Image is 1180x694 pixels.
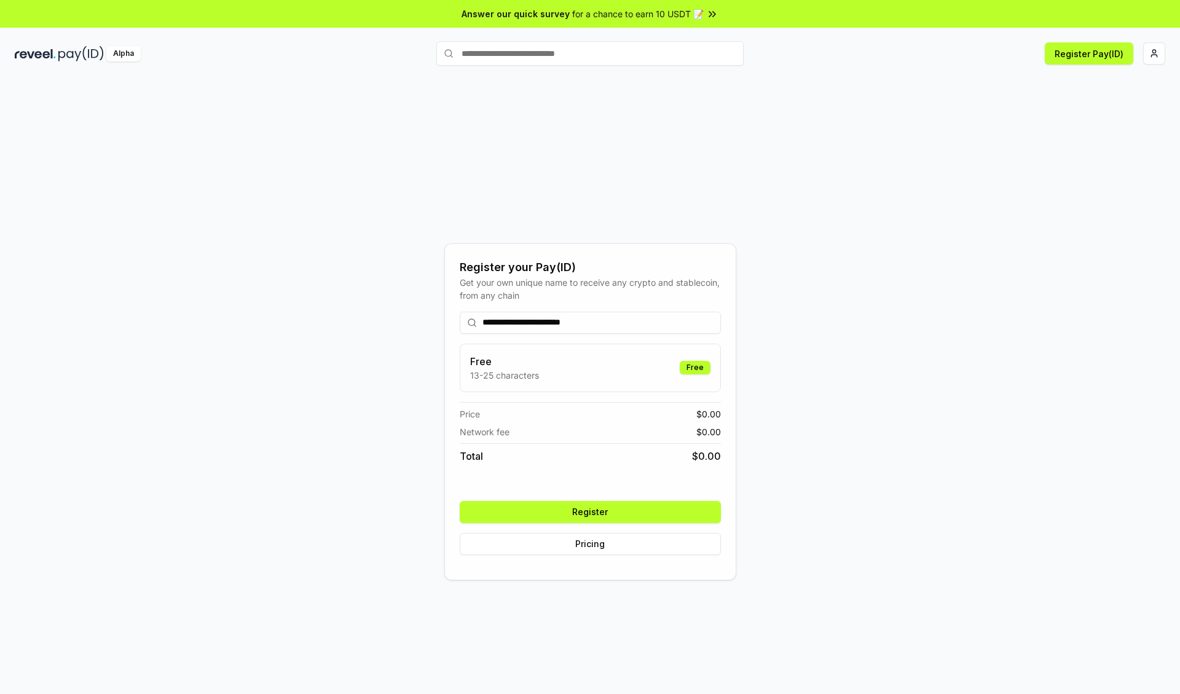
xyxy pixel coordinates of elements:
[696,425,721,438] span: $ 0.00
[470,369,539,382] p: 13-25 characters
[460,501,721,523] button: Register
[460,533,721,555] button: Pricing
[460,425,509,438] span: Network fee
[462,7,570,20] span: Answer our quick survey
[1045,42,1133,65] button: Register Pay(ID)
[680,361,710,374] div: Free
[692,449,721,463] span: $ 0.00
[58,46,104,61] img: pay_id
[106,46,141,61] div: Alpha
[460,408,480,420] span: Price
[460,259,721,276] div: Register your Pay(ID)
[696,408,721,420] span: $ 0.00
[572,7,704,20] span: for a chance to earn 10 USDT 📝
[460,449,483,463] span: Total
[460,276,721,302] div: Get your own unique name to receive any crypto and stablecoin, from any chain
[470,354,539,369] h3: Free
[15,46,56,61] img: reveel_dark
